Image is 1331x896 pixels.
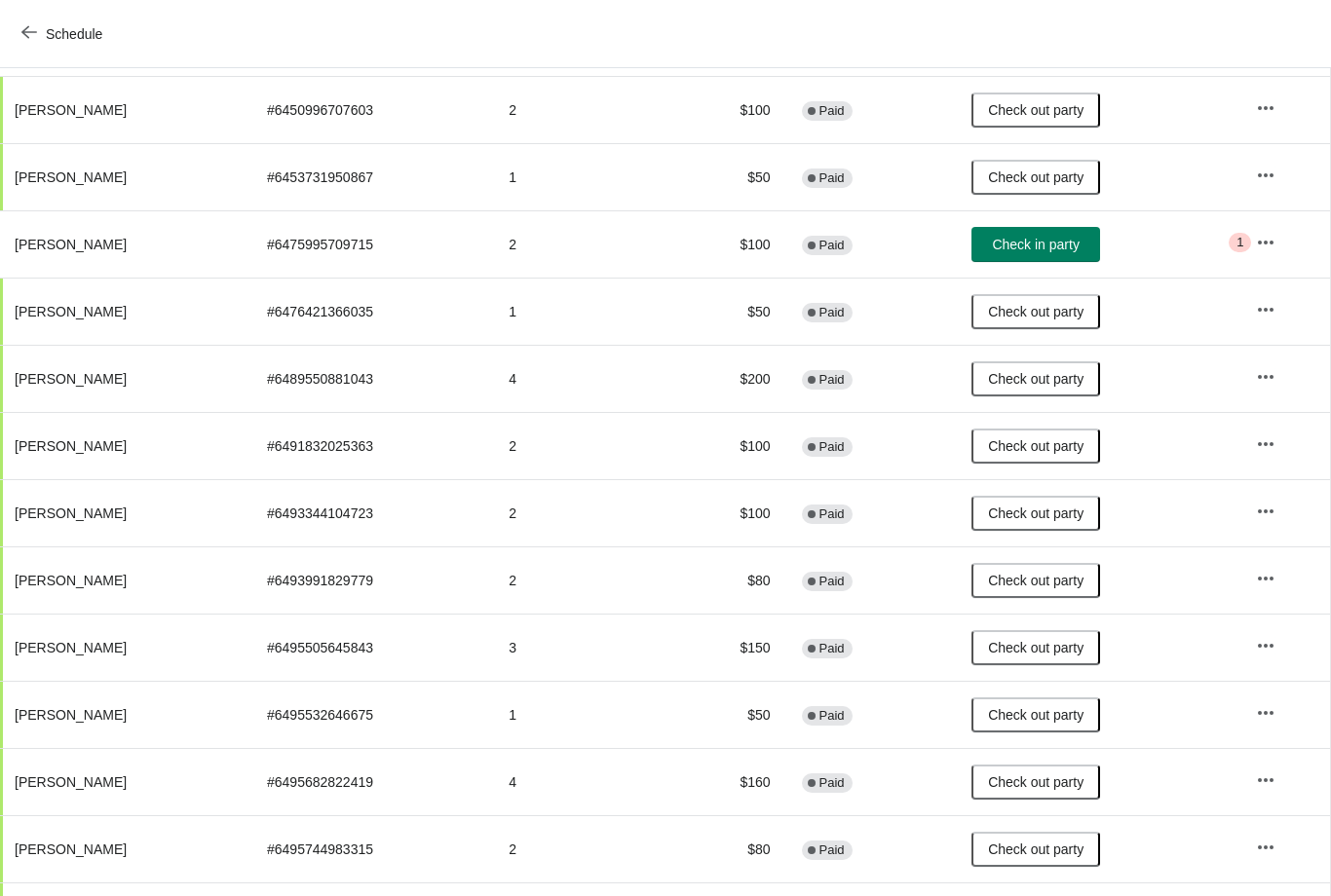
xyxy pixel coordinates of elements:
[15,505,127,521] span: [PERSON_NAME]
[15,573,127,588] span: [PERSON_NAME]
[819,103,845,119] span: Paid
[251,278,493,345] td: # 6476421366035
[658,815,786,882] td: $80
[819,439,845,455] span: Paid
[658,143,786,210] td: $50
[988,774,1084,790] span: Check out party
[988,102,1084,118] span: Check out party
[15,707,127,723] span: [PERSON_NAME]
[658,345,786,412] td: $200
[988,640,1084,655] span: Check out party
[10,17,118,52] button: Schedule
[15,102,127,118] span: [PERSON_NAME]
[819,842,845,858] span: Paid
[971,227,1100,262] button: Check in party
[988,304,1084,319] span: Check out party
[988,573,1084,588] span: Check out party
[493,748,658,815] td: 4
[819,170,845,186] span: Paid
[493,76,658,143] td: 2
[971,697,1100,732] button: Check out party
[971,429,1100,464] button: Check out party
[493,345,658,412] td: 4
[251,345,493,412] td: # 6489550881043
[992,237,1079,252] span: Check in party
[15,640,127,655] span: [PERSON_NAME]
[15,774,127,790] span: [PERSON_NAME]
[658,546,786,614] td: $80
[46,26,102,42] span: Schedule
[819,641,845,656] span: Paid
[493,412,658,479] td: 2
[15,371,127,387] span: [PERSON_NAME]
[971,563,1100,598] button: Check out party
[988,371,1084,387] span: Check out party
[988,169,1084,185] span: Check out party
[15,169,127,185] span: [PERSON_NAME]
[819,506,845,522] span: Paid
[658,210,786,278] td: $100
[251,412,493,479] td: # 6491832025363
[251,76,493,143] td: # 6450996707603
[251,546,493,614] td: # 6493991829779
[658,412,786,479] td: $100
[658,479,786,546] td: $100
[251,210,493,278] td: # 6475995709715
[251,479,493,546] td: # 6493344104723
[15,304,127,319] span: [PERSON_NAME]
[971,832,1100,867] button: Check out party
[971,294,1100,329] button: Check out party
[819,238,845,253] span: Paid
[988,505,1084,521] span: Check out party
[988,707,1084,723] span: Check out party
[658,748,786,815] td: $160
[15,237,127,252] span: [PERSON_NAME]
[493,278,658,345] td: 1
[493,614,658,681] td: 3
[15,438,127,454] span: [PERSON_NAME]
[988,841,1084,857] span: Check out party
[251,748,493,815] td: # 6495682822419
[1236,235,1243,250] span: 1
[493,815,658,882] td: 2
[15,841,127,857] span: [PERSON_NAME]
[819,305,845,320] span: Paid
[251,614,493,681] td: # 6495505645843
[988,438,1084,454] span: Check out party
[658,278,786,345] td: $50
[658,76,786,143] td: $100
[251,143,493,210] td: # 6453731950867
[819,372,845,388] span: Paid
[819,775,845,791] span: Paid
[493,546,658,614] td: 2
[819,708,845,724] span: Paid
[819,574,845,589] span: Paid
[971,630,1100,665] button: Check out party
[971,93,1100,128] button: Check out party
[971,361,1100,396] button: Check out party
[251,681,493,748] td: # 6495532646675
[251,815,493,882] td: # 6495744983315
[971,765,1100,800] button: Check out party
[493,681,658,748] td: 1
[971,160,1100,195] button: Check out party
[493,143,658,210] td: 1
[658,614,786,681] td: $150
[493,479,658,546] td: 2
[971,496,1100,531] button: Check out party
[658,681,786,748] td: $50
[493,210,658,278] td: 2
